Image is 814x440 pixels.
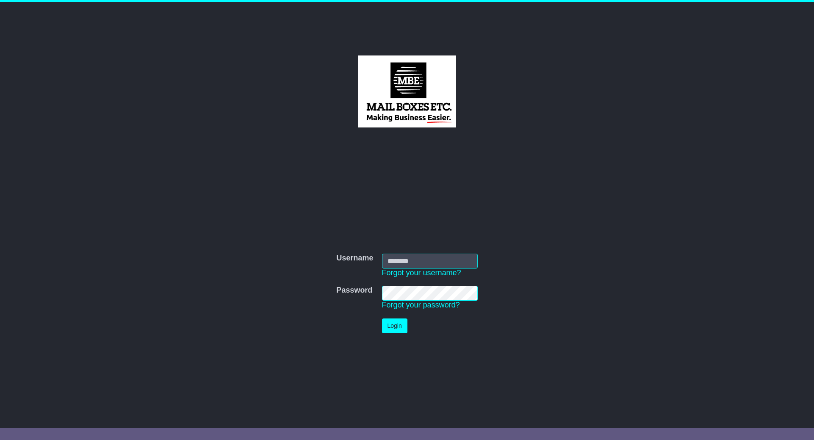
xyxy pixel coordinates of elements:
[358,55,455,127] img: MBE Brisbane CBD
[336,286,372,295] label: Password
[336,254,373,263] label: Username
[382,318,407,333] button: Login
[382,301,460,309] a: Forgot your password?
[382,268,461,277] a: Forgot your username?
